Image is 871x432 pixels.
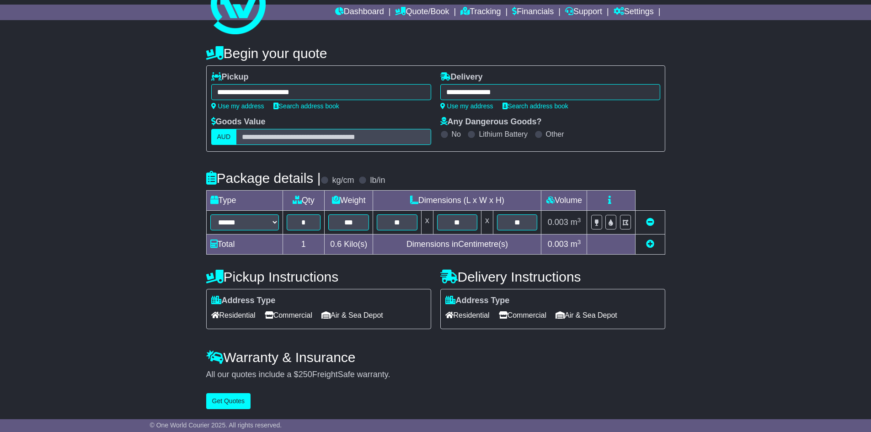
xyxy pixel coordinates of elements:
a: Search address book [502,102,568,110]
span: Air & Sea Depot [321,308,383,322]
td: Total [206,235,283,255]
label: Lithium Battery [479,130,528,139]
a: Remove this item [646,218,654,227]
span: Air & Sea Depot [556,308,617,322]
label: Address Type [211,296,276,306]
span: 0.003 [548,218,568,227]
h4: Warranty & Insurance [206,350,665,365]
label: kg/cm [332,176,354,186]
sup: 3 [577,217,581,224]
label: Address Type [445,296,510,306]
h4: Begin your quote [206,46,665,61]
td: Volume [541,191,587,211]
td: x [481,211,493,235]
td: 1 [283,235,325,255]
td: Dimensions in Centimetre(s) [373,235,541,255]
td: Qty [283,191,325,211]
a: Search address book [273,102,339,110]
a: Tracking [460,5,501,20]
a: Settings [614,5,654,20]
td: Dimensions (L x W x H) [373,191,541,211]
a: Add new item [646,240,654,249]
td: x [421,211,433,235]
span: Commercial [499,308,546,322]
h4: Delivery Instructions [440,269,665,284]
label: AUD [211,129,237,145]
span: 0.6 [330,240,342,249]
label: Goods Value [211,117,266,127]
td: Kilo(s) [325,235,373,255]
a: Dashboard [335,5,384,20]
label: lb/in [370,176,385,186]
span: Residential [211,308,256,322]
label: Pickup [211,72,249,82]
label: Other [546,130,564,139]
a: Use my address [211,102,264,110]
h4: Package details | [206,171,321,186]
span: Residential [445,308,490,322]
span: © One World Courier 2025. All rights reserved. [150,421,282,429]
label: Any Dangerous Goods? [440,117,542,127]
td: Type [206,191,283,211]
a: Use my address [440,102,493,110]
span: 250 [299,370,312,379]
span: m [571,218,581,227]
a: Financials [512,5,554,20]
td: Weight [325,191,373,211]
a: Support [565,5,602,20]
sup: 3 [577,239,581,245]
span: Commercial [265,308,312,322]
button: Get Quotes [206,393,251,409]
h4: Pickup Instructions [206,269,431,284]
span: m [571,240,581,249]
label: No [452,130,461,139]
a: Quote/Book [395,5,449,20]
div: All our quotes include a $ FreightSafe warranty. [206,370,665,380]
label: Delivery [440,72,483,82]
span: 0.003 [548,240,568,249]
